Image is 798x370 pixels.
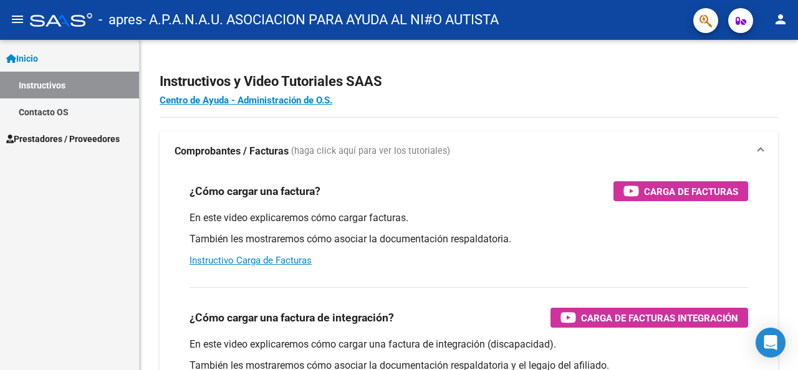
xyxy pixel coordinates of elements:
[160,95,332,106] a: Centro de Ayuda - Administración de O.S.
[142,6,499,34] span: - A.P.A.N.A.U. ASOCIACION PARA AYUDA AL NI#O AUTISTA
[291,145,450,158] span: (haga click aquí para ver los tutoriales)
[190,232,748,246] p: También les mostraremos cómo asociar la documentación respaldatoria.
[644,184,738,199] span: Carga de Facturas
[773,12,788,27] mat-icon: person
[190,183,320,200] h3: ¿Cómo cargar una factura?
[160,70,778,93] h2: Instructivos y Video Tutoriales SAAS
[6,52,38,65] span: Inicio
[99,6,142,34] span: - apres
[175,145,289,158] strong: Comprobantes / Facturas
[550,308,748,328] button: Carga de Facturas Integración
[190,338,748,351] p: En este video explicaremos cómo cargar una factura de integración (discapacidad).
[756,328,786,358] div: Open Intercom Messenger
[10,12,25,27] mat-icon: menu
[613,181,748,201] button: Carga de Facturas
[190,309,394,326] h3: ¿Cómo cargar una factura de integración?
[190,255,312,266] a: Instructivo Carga de Facturas
[160,131,778,171] mat-expansion-panel-header: Comprobantes / Facturas (haga click aquí para ver los tutoriales)
[581,310,738,326] span: Carga de Facturas Integración
[190,211,748,225] p: En este video explicaremos cómo cargar facturas.
[6,132,120,146] span: Prestadores / Proveedores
